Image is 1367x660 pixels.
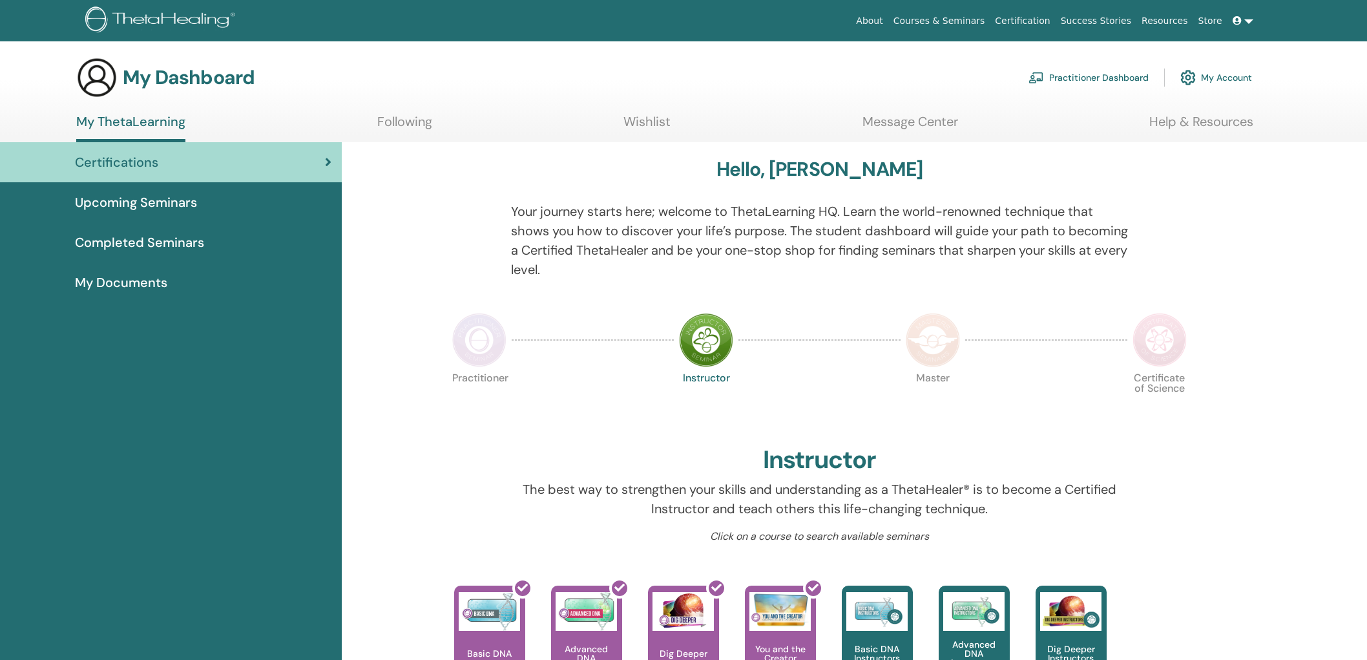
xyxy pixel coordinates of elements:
img: generic-user-icon.jpg [76,57,118,98]
img: logo.png [85,6,240,36]
img: Basic DNA [459,592,520,631]
a: Certification [990,9,1055,33]
a: Wishlist [623,114,671,139]
a: Resources [1136,9,1193,33]
p: Your journey starts here; welcome to ThetaLearning HQ. Learn the world-renowned technique that sh... [511,202,1128,279]
img: Dig Deeper [652,592,714,631]
img: cog.svg [1180,67,1196,89]
a: About [851,9,888,33]
p: Certificate of Science [1132,373,1187,427]
a: Message Center [862,114,958,139]
span: Certifications [75,153,158,172]
p: Practitioner [452,373,506,427]
p: Click on a course to search available seminars [511,529,1128,544]
img: Instructor [679,313,733,367]
h2: Instructor [763,445,876,475]
img: Basic DNA Instructors [846,592,908,631]
img: Dig Deeper Instructors [1040,592,1101,631]
span: Completed Seminars [75,233,204,252]
h3: My Dashboard [123,66,255,89]
h3: Hello, [PERSON_NAME] [716,158,923,181]
span: My Documents [75,273,167,292]
img: chalkboard-teacher.svg [1028,72,1044,83]
a: My ThetaLearning [76,114,185,142]
a: Success Stories [1056,9,1136,33]
a: Practitioner Dashboard [1028,63,1149,92]
p: Instructor [679,373,733,427]
p: Master [906,373,960,427]
a: My Account [1180,63,1252,92]
a: Store [1193,9,1227,33]
a: Help & Resources [1149,114,1253,139]
span: Upcoming Seminars [75,193,197,212]
img: Certificate of Science [1132,313,1187,367]
p: Dig Deeper [654,649,713,658]
img: Advanced DNA [556,592,617,631]
img: Practitioner [452,313,506,367]
img: Master [906,313,960,367]
img: Advanced DNA Instructors [943,592,1005,631]
a: Following [377,114,432,139]
img: You and the Creator [749,592,811,628]
p: The best way to strengthen your skills and understanding as a ThetaHealer® is to become a Certifi... [511,480,1128,518]
a: Courses & Seminars [888,9,990,33]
